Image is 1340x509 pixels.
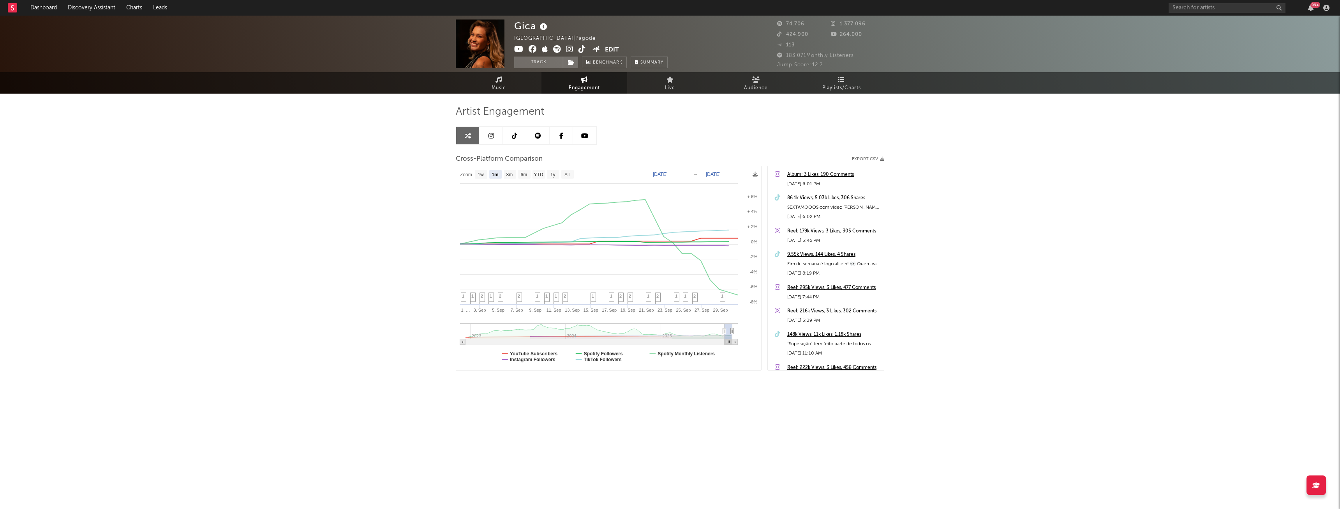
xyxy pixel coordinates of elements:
[706,172,721,177] text: [DATE]
[748,224,758,229] text: + 2%
[555,294,557,298] span: 1
[605,45,619,55] button: Edit
[693,172,698,177] text: →
[787,250,880,259] a: 9.55k Views, 144 Likes, 4 Shares
[751,239,757,244] text: 0%
[639,308,654,312] text: 21. Sep
[582,57,627,68] a: Benchmark
[471,294,474,298] span: 1
[787,349,880,358] div: [DATE] 11:10 AM
[749,300,757,304] text: -8%
[787,179,880,189] div: [DATE] 6:01 PM
[787,170,880,179] a: Album: 3 Likes, 190 Comments
[514,20,549,32] div: Gica
[518,294,520,298] span: 2
[787,283,880,293] a: Reel: 295k Views, 3 Likes, 477 Comments
[514,57,563,68] button: Track
[478,172,484,177] text: 1w
[675,294,677,298] span: 1
[510,357,555,362] text: Instagram Followers
[456,154,543,164] span: Cross-Platform Comparison
[777,21,804,27] span: 74.706
[602,308,617,312] text: 17. Sep
[658,351,715,356] text: Spotify Monthly Listeners
[647,294,649,298] span: 1
[787,269,880,278] div: [DATE] 8:19 PM
[787,193,880,203] a: 86.1k Views, 5.03k Likes, 306 Shares
[695,308,709,312] text: 27. Sep
[564,294,566,298] span: 2
[777,62,823,67] span: Jump Score: 42.2
[676,308,691,312] text: 25. Sep
[547,308,561,312] text: 11. Sep
[744,83,768,93] span: Audience
[492,172,498,177] text: 1m
[787,307,880,316] a: Reel: 216k Views, 3 Likes, 302 Comments
[521,172,527,177] text: 6m
[610,294,612,298] span: 1
[534,172,543,177] text: YTD
[1169,3,1285,13] input: Search for artists
[787,339,880,349] div: “Superação” tem feito parte de todos os meus [PERSON_NAME]! Melhor música pra iniciar a semana! D...
[713,72,799,94] a: Audience
[787,293,880,302] div: [DATE] 7:44 PM
[460,172,472,177] text: Zoom
[584,357,622,362] text: TikTok Followers
[499,294,501,298] span: 2
[787,259,880,269] div: Fim de semana é logo ali ein! 👀 Quem vai curtir um Pagode da Gica? 🩷
[510,351,558,356] text: YouTube Subscribers
[569,83,600,93] span: Engagement
[456,107,544,117] span: Artist Engagement
[529,308,541,312] text: 9. Sep
[721,294,723,298] span: 1
[474,308,486,312] text: 3. Sep
[536,294,538,298] span: 1
[541,72,627,94] a: Engagement
[787,236,880,245] div: [DATE] 5:46 PM
[665,83,675,93] span: Live
[456,72,541,94] a: Music
[592,294,594,298] span: 1
[787,330,880,339] a: 148k Views, 11k Likes, 1.18k Shares
[631,57,668,68] button: Summary
[627,72,713,94] a: Live
[748,209,758,214] text: + 4%
[749,254,757,259] text: -2%
[693,294,696,298] span: 2
[749,284,757,289] text: -6%
[640,60,663,65] span: Summary
[584,308,598,312] text: 15. Sep
[511,308,523,312] text: 7. Sep
[831,21,866,27] span: 1.377.096
[684,294,686,298] span: 1
[748,194,758,199] text: + 6%
[831,32,862,37] span: 264.000
[777,43,795,48] span: 113
[713,308,728,312] text: 29. Sep
[777,32,808,37] span: 424.900
[461,308,470,312] text: 1. …
[565,308,580,312] text: 13. Sep
[619,294,622,298] span: 2
[1308,5,1314,11] button: 99+
[621,308,635,312] text: 19. Sep
[564,172,569,177] text: All
[462,294,464,298] span: 1
[787,227,880,236] a: Reel: 179k Views, 3 Likes, 305 Comments
[584,351,623,356] text: Spotify Followers
[787,363,880,372] div: Reel: 222k Views, 3 Likes, 458 Comments
[852,157,884,161] button: Export CSV
[653,172,668,177] text: [DATE]
[481,294,483,298] span: 2
[506,172,513,177] text: 3m
[492,83,506,93] span: Music
[1310,2,1320,8] div: 99 +
[799,72,884,94] a: Playlists/Charts
[514,34,605,43] div: [GEOGRAPHIC_DATA] | Pagode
